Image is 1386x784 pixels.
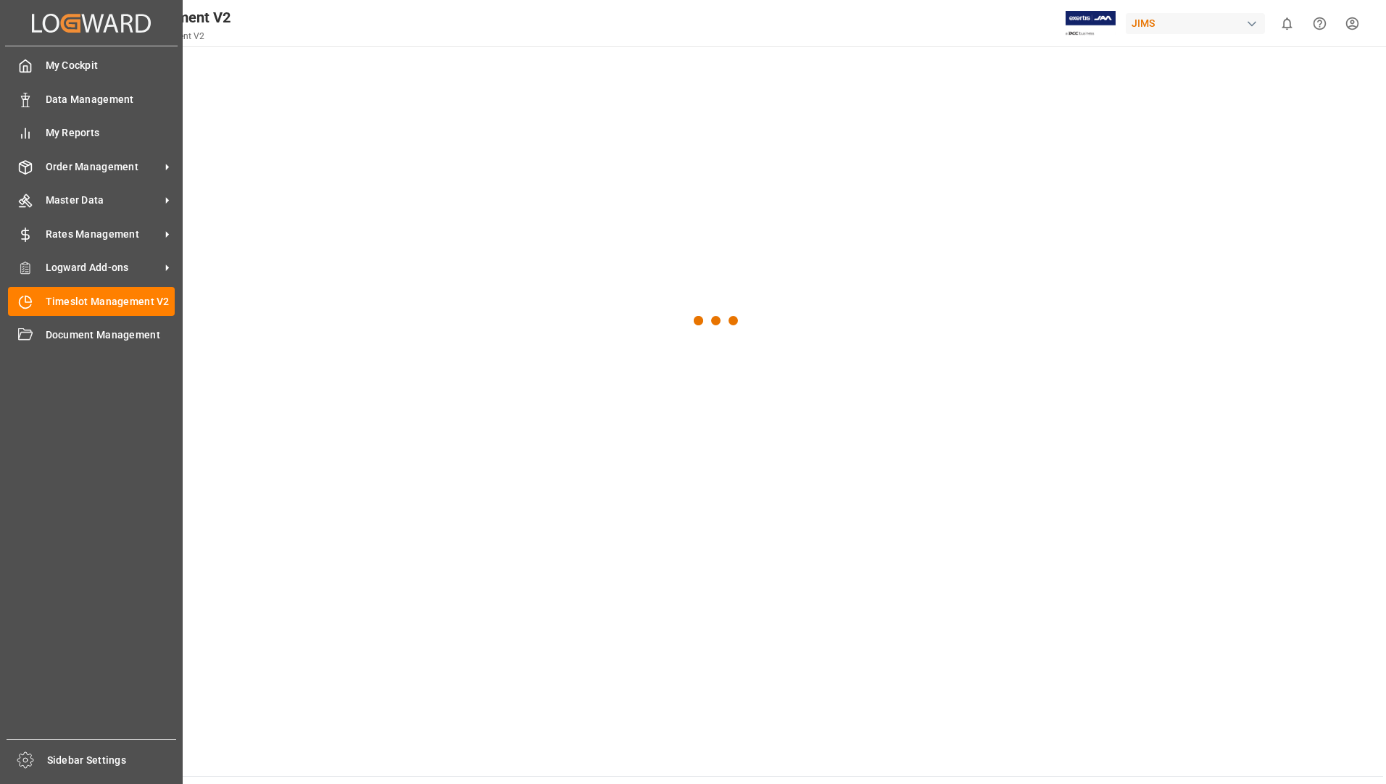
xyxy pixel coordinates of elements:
span: My Cockpit [46,58,175,73]
a: My Cockpit [8,51,175,80]
span: Master Data [46,193,160,208]
span: Data Management [46,92,175,107]
a: Timeslot Management V2 [8,287,175,315]
button: Help Center [1303,7,1336,40]
span: My Reports [46,125,175,141]
span: Order Management [46,159,160,175]
div: JIMS [1126,13,1265,34]
button: JIMS [1126,9,1271,37]
span: Sidebar Settings [47,753,177,768]
a: Data Management [8,85,175,113]
span: Rates Management [46,227,160,242]
button: show 0 new notifications [1271,7,1303,40]
span: Document Management [46,328,175,343]
img: Exertis%20JAM%20-%20Email%20Logo.jpg_1722504956.jpg [1066,11,1116,36]
span: Logward Add-ons [46,260,160,275]
a: My Reports [8,119,175,147]
a: Document Management [8,321,175,349]
span: Timeslot Management V2 [46,294,175,309]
